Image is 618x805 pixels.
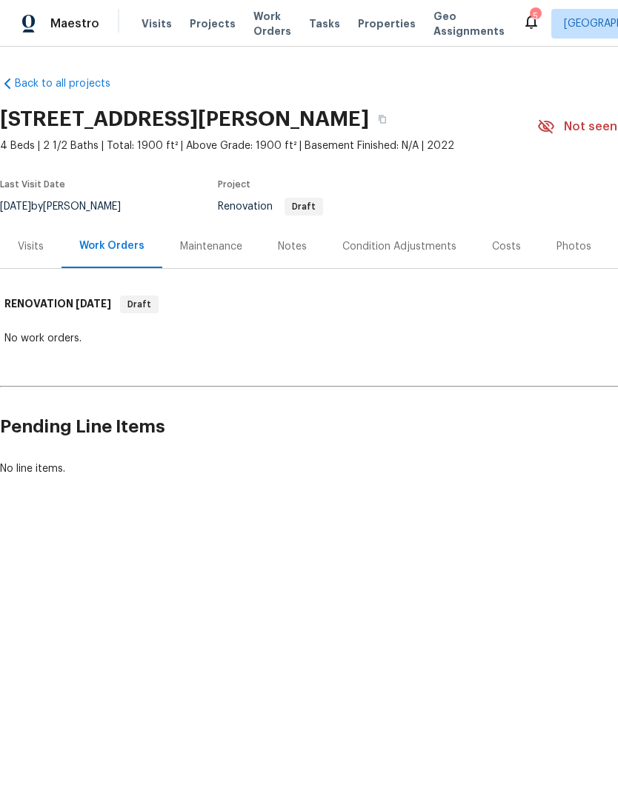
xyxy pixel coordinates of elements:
div: Photos [556,239,591,254]
span: Draft [286,202,322,211]
div: 5 [530,9,540,24]
span: Projects [190,16,236,31]
div: Condition Adjustments [342,239,456,254]
span: [DATE] [76,298,111,309]
div: Maintenance [180,239,242,254]
span: Visits [142,16,172,31]
h6: RENOVATION [4,295,111,313]
span: Work Orders [253,9,291,39]
span: Renovation [218,201,323,212]
span: Properties [358,16,416,31]
div: Notes [278,239,307,254]
div: Work Orders [79,238,144,253]
span: Tasks [309,19,340,29]
button: Copy Address [369,106,396,133]
div: Costs [492,239,521,254]
span: Draft [122,297,157,312]
div: Visits [18,239,44,254]
span: Project [218,180,250,189]
span: Maestro [50,16,99,31]
span: Geo Assignments [433,9,505,39]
